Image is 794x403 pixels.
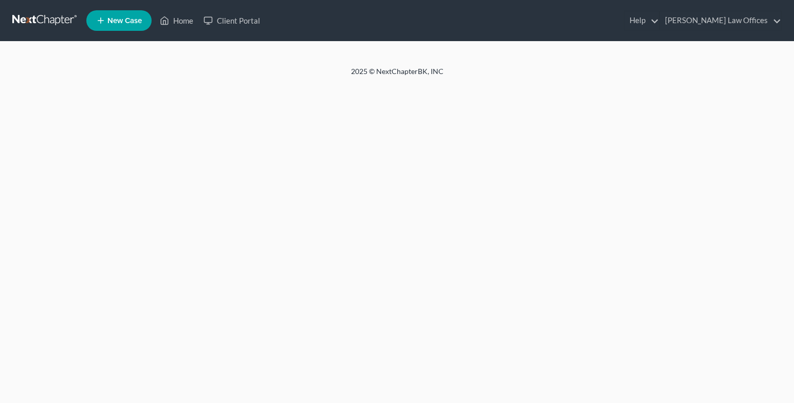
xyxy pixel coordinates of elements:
div: 2025 © NextChapterBK, INC [104,66,690,85]
a: Home [155,11,198,30]
a: Client Portal [198,11,265,30]
a: Help [624,11,659,30]
a: [PERSON_NAME] Law Offices [660,11,781,30]
new-legal-case-button: New Case [86,10,152,31]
